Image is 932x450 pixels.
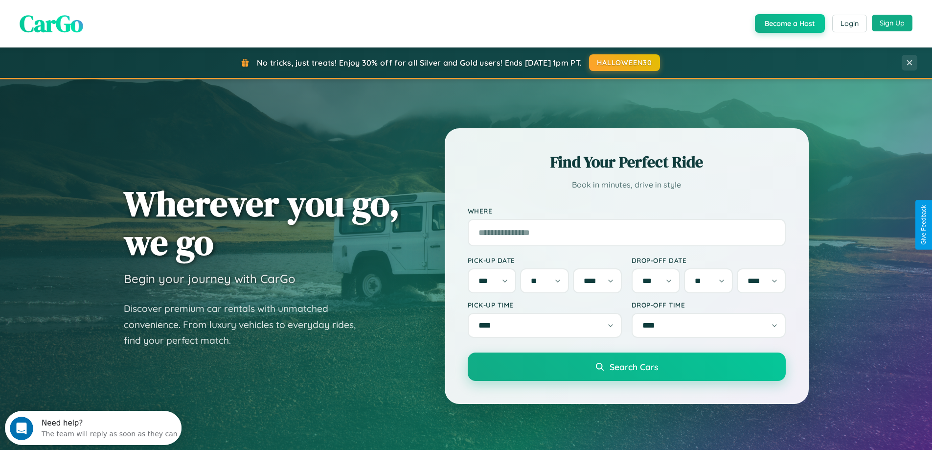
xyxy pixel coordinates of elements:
[468,301,622,309] label: Pick-up Time
[10,417,33,440] iframe: Intercom live chat
[5,411,182,445] iframe: Intercom live chat discovery launcher
[468,353,786,381] button: Search Cars
[37,16,173,26] div: The team will reply as soon as they can
[468,178,786,192] p: Book in minutes, drive in style
[832,15,867,32] button: Login
[468,256,622,264] label: Pick-up Date
[589,54,660,71] button: HALLOWEEN30
[124,184,400,261] h1: Wherever you go, we go
[632,301,786,309] label: Drop-off Time
[468,151,786,173] h2: Find Your Perfect Ride
[257,58,582,68] span: No tricks, just treats! Enjoy 30% off for all Silver and Gold users! Ends [DATE] 1pm PT.
[632,256,786,264] label: Drop-off Date
[4,4,182,31] div: Open Intercom Messenger
[37,8,173,16] div: Need help?
[124,301,368,349] p: Discover premium car rentals with unmatched convenience. From luxury vehicles to everyday rides, ...
[610,361,658,372] span: Search Cars
[920,205,927,245] div: Give Feedback
[20,7,83,40] span: CarGo
[872,15,912,31] button: Sign Up
[755,14,825,33] button: Become a Host
[468,207,786,215] label: Where
[124,271,296,286] h3: Begin your journey with CarGo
